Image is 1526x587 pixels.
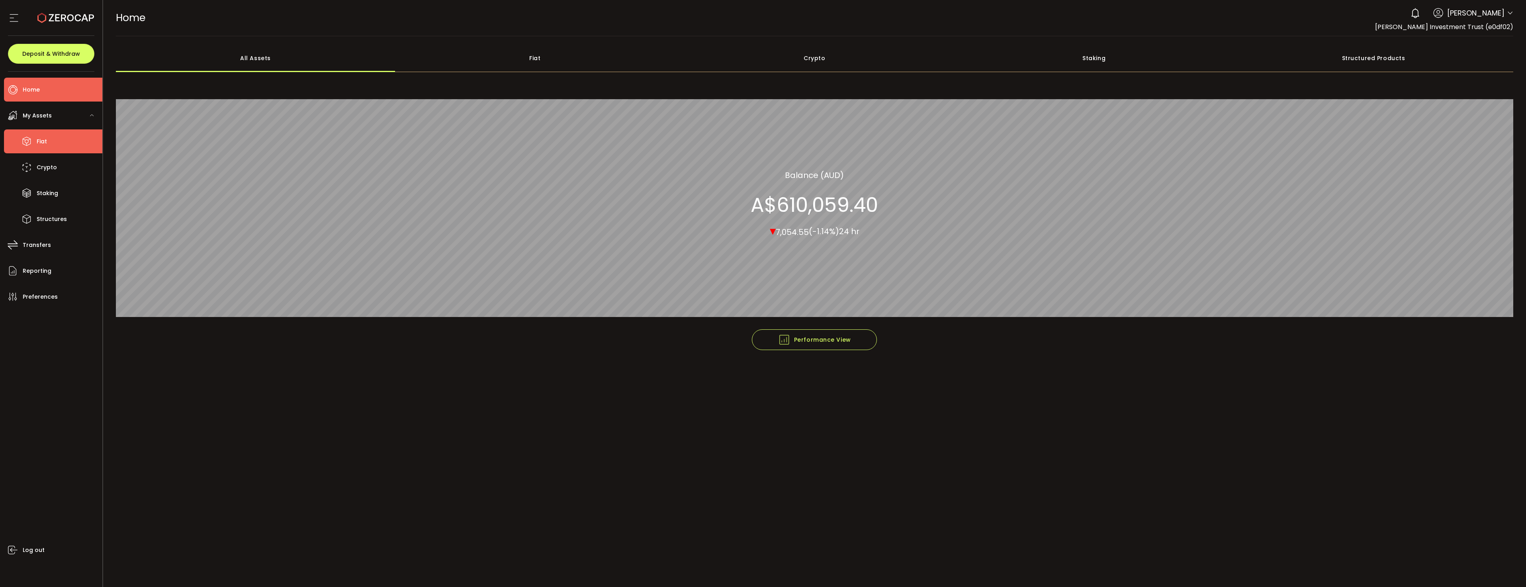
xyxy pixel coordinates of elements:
span: Log out [23,544,45,556]
span: Deposit & Withdraw [22,51,80,57]
div: All Assets [116,44,395,72]
span: Crypto [37,162,57,173]
span: [PERSON_NAME] [1447,8,1504,18]
section: A$610,059.40 [751,193,878,217]
span: Fiat [37,136,47,147]
div: Staking [954,44,1234,72]
span: 7,054.55 [776,226,809,237]
span: Transfers [23,239,51,251]
button: Performance View [752,329,877,350]
span: Structures [37,213,67,225]
span: My Assets [23,110,52,121]
div: Crypto [675,44,954,72]
span: Home [116,11,145,25]
section: Balance (AUD) [785,169,844,181]
div: Fiat [395,44,675,72]
button: Deposit & Withdraw [8,44,94,64]
span: Staking [37,188,58,199]
span: Performance View [778,334,851,346]
span: [PERSON_NAME] Investment Trust (e0df02) [1375,22,1513,31]
span: 24 hr [839,226,859,237]
span: Preferences [23,291,58,303]
span: (-1.14%) [809,226,839,237]
span: Home [23,84,40,96]
iframe: Chat Widget [1348,267,1526,587]
div: Structured Products [1234,44,1513,72]
span: Reporting [23,265,51,277]
span: ▾ [770,222,776,239]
